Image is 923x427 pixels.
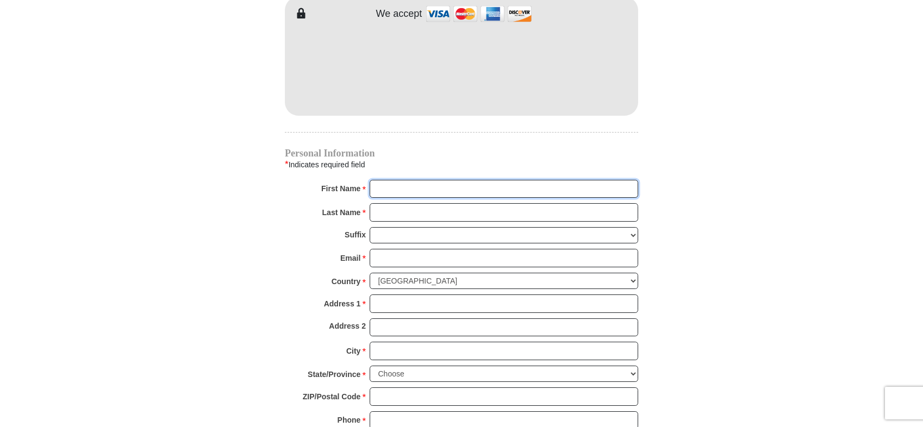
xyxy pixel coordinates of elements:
[285,158,638,172] div: Indicates required field
[332,274,361,289] strong: Country
[340,250,360,266] strong: Email
[324,296,361,311] strong: Address 1
[321,181,360,196] strong: First Name
[322,205,361,220] strong: Last Name
[346,343,360,359] strong: City
[425,2,533,26] img: credit cards accepted
[308,367,360,382] strong: State/Province
[376,8,422,20] h4: We accept
[303,389,361,404] strong: ZIP/Postal Code
[329,318,366,334] strong: Address 2
[345,227,366,242] strong: Suffix
[285,149,638,158] h4: Personal Information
